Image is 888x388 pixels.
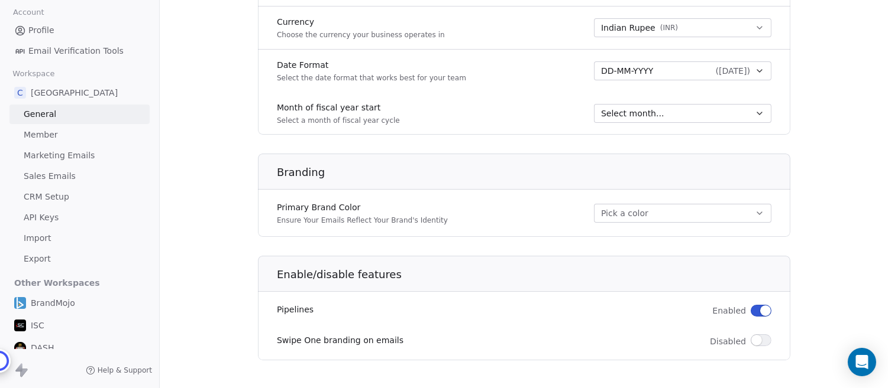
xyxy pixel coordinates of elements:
span: Account [8,4,49,21]
a: Member [9,125,150,145]
h1: Branding [277,165,791,180]
span: C [14,87,26,99]
a: API Keys [9,208,150,227]
button: Indian Rupee(INR) [594,18,771,37]
a: Profile [9,21,150,40]
a: Export [9,249,150,269]
span: Sales Emails [24,170,76,182]
p: Select a month of fiscal year cycle [277,116,400,125]
a: Marketing Emails [9,146,150,165]
label: Month of fiscal year start [277,102,400,113]
span: Select month... [601,107,664,119]
span: BrandMojo [31,297,75,309]
button: Pick a color [594,204,771,223]
span: DASH [31,342,54,354]
a: General [9,105,150,124]
a: CRM Setup [9,187,150,207]
span: Import [24,232,51,244]
a: Sales Emails [9,167,150,186]
span: ISC [31,319,44,331]
span: Enabled [712,305,746,317]
a: Email Verification Tools [9,41,150,61]
label: Swipe One branding on emails [277,334,403,346]
span: Disabled [710,335,746,347]
span: Workspace [8,65,60,83]
span: Member [24,129,58,141]
span: Other Workspaces [9,273,105,292]
label: Date Format [277,59,466,71]
p: Select the date format that works best for your team [277,73,466,83]
span: Email Verification Tools [28,45,124,57]
span: Profile [28,24,54,37]
a: Import [9,229,150,248]
img: Dash-Circle_logo.png [14,342,26,354]
span: Indian Rupee [601,22,655,34]
span: Help & Support [98,366,152,375]
label: Currency [277,16,445,28]
h1: Enable/disable features [277,268,791,282]
a: Help & Support [86,366,152,375]
span: DD-MM-YYYY [601,65,653,77]
img: isc-logo-big.jpg [14,319,26,331]
label: Primary Brand Color [277,201,448,213]
p: Ensure Your Emails Reflect Your Brand's Identity [277,216,448,225]
div: Open Intercom Messenger [848,348,876,376]
p: Choose the currency your business operates in [277,30,445,40]
span: API Keys [24,211,59,224]
span: CRM Setup [24,191,69,203]
span: [GEOGRAPHIC_DATA] [31,87,118,99]
span: ( INR ) [660,23,677,32]
span: Marketing Emails [24,149,95,162]
img: BM_Icon_v1.svg [14,297,26,309]
label: Pipelines [277,304,314,315]
span: Export [24,253,51,265]
span: ( [DATE] ) [715,65,750,77]
span: General [24,108,56,120]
